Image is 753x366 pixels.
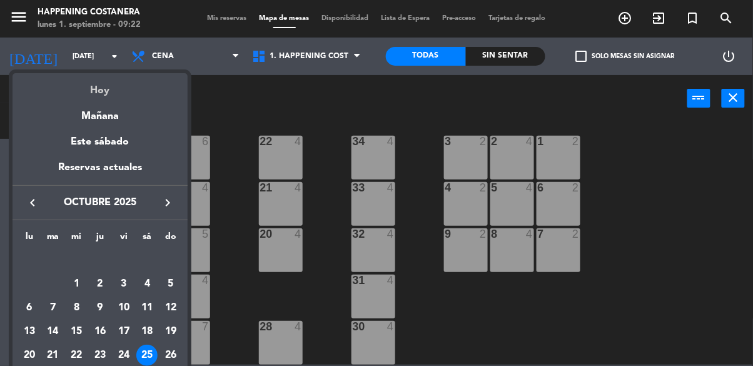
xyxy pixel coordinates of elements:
[159,273,183,297] td: 5 de octubre de 2025
[43,297,64,318] div: 7
[13,99,188,125] div: Mañana
[64,296,88,320] td: 8 de octubre de 2025
[113,345,134,366] div: 24
[41,230,65,249] th: martes
[136,273,159,297] td: 4 de octubre de 2025
[113,297,134,318] div: 10
[112,320,136,343] td: 17 de octubre de 2025
[18,249,183,273] td: OCT.
[13,160,188,185] div: Reservas actuales
[89,321,111,342] div: 16
[43,345,64,366] div: 21
[136,274,158,295] div: 4
[18,230,41,249] th: lunes
[43,321,64,342] div: 14
[136,345,158,366] div: 25
[160,297,181,318] div: 12
[19,297,40,318] div: 6
[113,274,134,295] div: 3
[159,320,183,343] td: 19 de octubre de 2025
[41,296,65,320] td: 7 de octubre de 2025
[136,321,158,342] div: 18
[160,345,181,366] div: 26
[136,320,159,343] td: 18 de octubre de 2025
[136,230,159,249] th: sábado
[66,297,87,318] div: 8
[160,274,181,295] div: 5
[160,195,175,210] i: keyboard_arrow_right
[64,230,88,249] th: miércoles
[112,273,136,297] td: 3 de octubre de 2025
[88,273,112,297] td: 2 de octubre de 2025
[41,320,65,343] td: 14 de octubre de 2025
[159,230,183,249] th: domingo
[159,296,183,320] td: 12 de octubre de 2025
[25,195,40,210] i: keyboard_arrow_left
[44,195,156,211] span: octubre 2025
[13,73,188,99] div: Hoy
[18,320,41,343] td: 13 de octubre de 2025
[160,321,181,342] div: 19
[18,296,41,320] td: 6 de octubre de 2025
[66,321,87,342] div: 15
[66,345,87,366] div: 22
[156,195,179,211] button: keyboard_arrow_right
[88,230,112,249] th: jueves
[64,320,88,343] td: 15 de octubre de 2025
[112,230,136,249] th: viernes
[13,125,188,160] div: Este sábado
[88,296,112,320] td: 9 de octubre de 2025
[113,321,134,342] div: 17
[136,296,159,320] td: 11 de octubre de 2025
[19,321,40,342] div: 13
[112,296,136,320] td: 10 de octubre de 2025
[64,273,88,297] td: 1 de octubre de 2025
[89,345,111,366] div: 23
[88,320,112,343] td: 16 de octubre de 2025
[89,274,111,295] div: 2
[136,297,158,318] div: 11
[21,195,44,211] button: keyboard_arrow_left
[66,274,87,295] div: 1
[89,297,111,318] div: 9
[19,345,40,366] div: 20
